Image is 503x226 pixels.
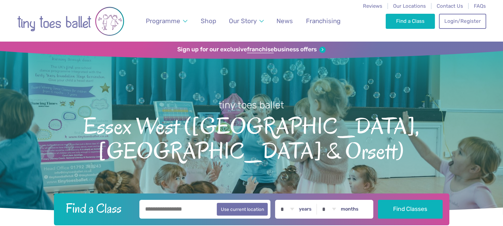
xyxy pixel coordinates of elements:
[219,99,285,111] small: tiny toes ballet
[299,206,312,212] label: years
[229,17,257,25] span: Our Story
[247,46,274,53] strong: franchise
[474,3,486,9] a: FAQs
[303,13,343,29] a: Franchising
[393,3,426,9] a: Our Locations
[437,3,463,9] a: Contact Us
[439,14,486,29] a: Login/Register
[142,13,190,29] a: Programme
[276,17,293,25] span: News
[306,17,340,25] span: Franchising
[17,4,124,38] img: tiny toes ballet
[146,17,180,25] span: Programme
[177,46,326,53] a: Sign up for our exclusivefranchisebusiness offers
[217,203,268,216] button: Use current location
[12,112,491,164] span: Essex West ([GEOGRAPHIC_DATA], [GEOGRAPHIC_DATA] & Orsett)
[363,3,382,9] a: Reviews
[226,13,267,29] a: Our Story
[201,17,216,25] span: Shop
[341,206,359,212] label: months
[378,200,443,219] button: Find Classes
[60,200,135,217] h2: Find a Class
[197,13,219,29] a: Shop
[273,13,296,29] a: News
[386,14,435,29] a: Find a Class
